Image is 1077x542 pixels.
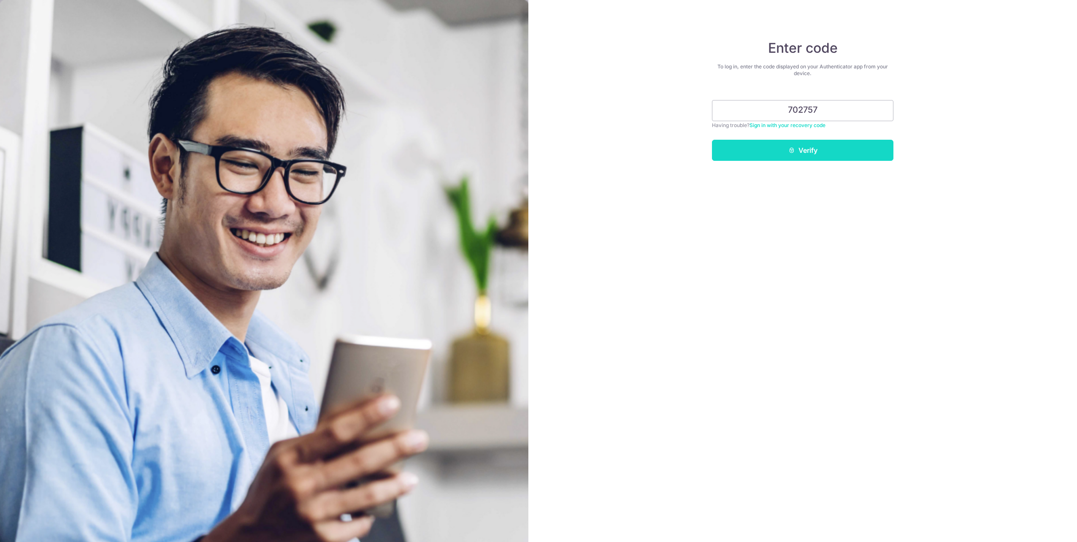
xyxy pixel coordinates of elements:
[712,140,893,161] button: Verify
[712,63,893,77] div: To log in, enter the code displayed on your Authenticator app from your device.
[750,122,825,128] a: Sign in with your recovery code
[712,121,893,130] div: Having trouble?
[712,100,893,121] input: Enter 6 digit code
[712,40,893,57] h4: Enter code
